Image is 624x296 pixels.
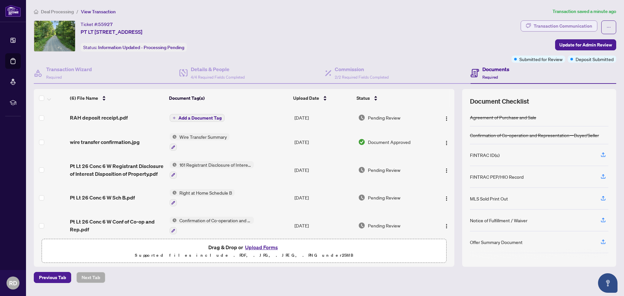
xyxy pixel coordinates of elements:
span: Pt Lt 26 Conc 6 W Conf of Co-op and Rep.pdf [70,218,164,233]
img: Document Status [358,222,365,229]
td: [DATE] [292,128,355,156]
img: Logo [444,140,449,146]
button: Add a Document Tag [170,114,225,122]
button: Logo [441,112,452,123]
button: Status Icon161 Registrant Disclosure of Interest - Disposition ofProperty [170,161,254,179]
span: Previous Tab [39,272,66,283]
button: Status IconRight at Home Schedule B [170,189,235,207]
button: Logo [441,137,452,147]
span: Required [46,75,62,80]
span: Drag & Drop orUpload FormsSupported files include .PDF, .JPG, .JPEG, .PNG under25MB [42,239,446,263]
img: Status Icon [170,133,177,140]
p: Supported files include .PDF, .JPG, .JPEG, .PNG under 25 MB [46,251,442,259]
img: Logo [444,224,449,229]
span: Submitted for Review [519,56,563,63]
td: [DATE] [292,156,355,184]
div: FINTRAC ID(s) [470,151,500,159]
span: View Transaction [81,9,116,15]
img: logo [5,5,21,17]
span: Pending Review [368,166,400,174]
img: Document Status [358,194,365,201]
button: Logo [441,165,452,175]
span: PT LT [STREET_ADDRESS] [81,28,142,36]
span: Document Checklist [470,97,529,106]
img: Logo [444,196,449,201]
h4: Details & People [191,65,245,73]
article: Transaction saved a minute ago [552,8,616,15]
span: Drag & Drop or [208,243,280,251]
div: Ticket #: [81,20,113,28]
span: Information Updated - Processing Pending [98,45,184,50]
img: Logo [444,116,449,121]
img: IMG-40662419_1.jpg [34,21,75,51]
div: Transaction Communication [534,21,592,31]
span: 161 Registrant Disclosure of Interest - Disposition ofProperty [177,161,254,168]
div: Status: [81,43,187,52]
div: Notice of Fulfillment / Waiver [470,217,527,224]
img: Logo [444,168,449,173]
button: Open asap [598,273,617,293]
button: Logo [441,220,452,231]
span: 4/4 Required Fields Completed [191,75,245,80]
th: Status [354,89,431,107]
h4: Transaction Wizard [46,65,92,73]
span: (6) File Name [70,95,98,102]
th: Document Tag(s) [166,89,291,107]
span: ellipsis [606,25,611,30]
li: / [76,8,78,15]
th: Upload Date [291,89,354,107]
img: Document Status [358,138,365,146]
span: Add a Document Tag [178,116,222,120]
div: MLS Sold Print Out [470,195,508,202]
span: Upload Date [293,95,319,102]
span: Wire Transfer Summary [177,133,229,140]
span: Confirmation of Co-operation and Representation—Buyer/Seller [177,217,254,224]
td: [DATE] [292,212,355,239]
span: home [34,9,38,14]
div: Offer Summary Document [470,238,523,246]
span: Right at Home Schedule B [177,189,235,196]
div: FINTRAC PEP/HIO Record [470,173,524,180]
span: Document Approved [368,138,410,146]
span: 2/2 Required Fields Completed [335,75,389,80]
span: RAH deposit receipt.pdf [70,114,128,122]
button: Update for Admin Review [555,39,616,50]
button: Previous Tab [34,272,71,283]
span: 55927 [98,21,113,27]
span: plus [173,116,176,120]
span: Update for Admin Review [559,40,612,50]
button: Status IconWire Transfer Summary [170,133,229,151]
span: wire transfer confirmation.jpg [70,138,140,146]
img: Status Icon [170,217,177,224]
div: Agreement of Purchase and Sale [470,114,536,121]
div: Confirmation of Co-operation and Representation—Buyer/Seller [470,132,599,139]
span: Deposit Submitted [576,56,614,63]
img: Document Status [358,166,365,174]
img: Status Icon [170,161,177,168]
button: Logo [441,192,452,203]
img: Status Icon [170,189,177,196]
span: Pending Review [368,194,400,201]
span: Deal Processing [41,9,74,15]
td: [DATE] [292,184,355,212]
h4: Documents [482,65,509,73]
span: RD [9,278,17,288]
span: Pending Review [368,114,400,121]
button: Upload Forms [243,243,280,251]
h4: Commission [335,65,389,73]
img: Document Status [358,114,365,121]
span: Pt Lt 26 Conc 6 W Registrant Disclosure of Interest Disposition of Property.pdf [70,162,164,178]
span: Pt Lt 26 Conc 6 W Sch B.pdf [70,194,135,201]
button: Status IconConfirmation of Co-operation and Representation—Buyer/Seller [170,217,254,234]
button: Next Tab [76,272,105,283]
td: [DATE] [292,107,355,128]
button: Transaction Communication [521,20,597,32]
span: Pending Review [368,222,400,229]
span: Status [357,95,370,102]
th: (6) File Name [67,89,167,107]
span: Required [482,75,498,80]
